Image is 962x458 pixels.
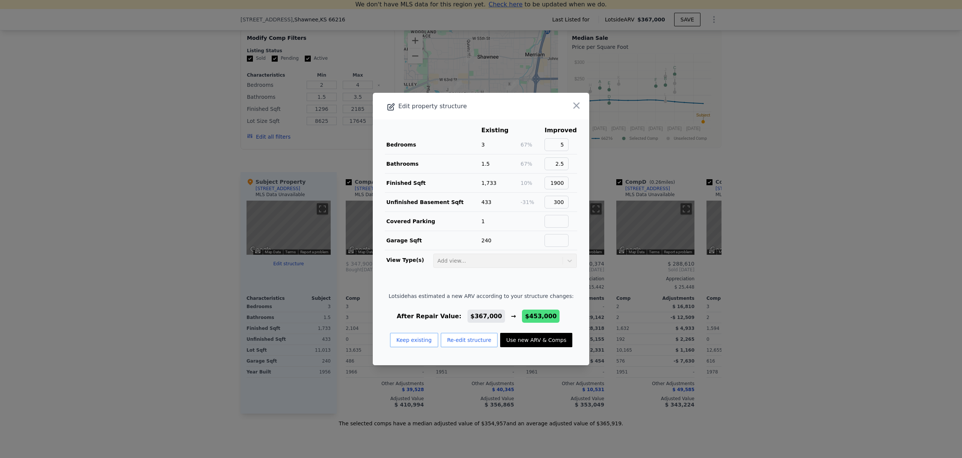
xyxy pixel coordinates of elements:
button: Use new ARV & Comps [500,333,572,347]
th: Improved [544,125,577,135]
span: 1 [481,218,485,224]
span: 1,733 [481,180,496,186]
div: After Repair Value: → [389,312,573,321]
td: Garage Sqft [385,231,481,250]
span: $367,000 [470,313,502,320]
td: Covered Parking [385,212,481,231]
button: Keep existing [390,333,438,347]
span: 10% [520,180,532,186]
td: Unfinished Basement Sqft [385,193,481,212]
span: $453,000 [525,313,557,320]
div: Edit property structure [373,101,546,112]
span: 1.5 [481,161,490,167]
td: Bedrooms [385,135,481,154]
span: 3 [481,142,485,148]
td: Bathrooms [385,154,481,174]
button: Re-edit structure [441,333,498,347]
span: -31% [520,199,534,205]
span: 67% [520,161,532,167]
span: 433 [481,199,492,205]
th: Existing [481,125,520,135]
td: View Type(s) [385,250,433,268]
span: Lotside has estimated a new ARV according to your structure changes: [389,292,573,300]
span: 240 [481,237,492,243]
span: 67% [520,142,532,148]
td: Finished Sqft [385,174,481,193]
